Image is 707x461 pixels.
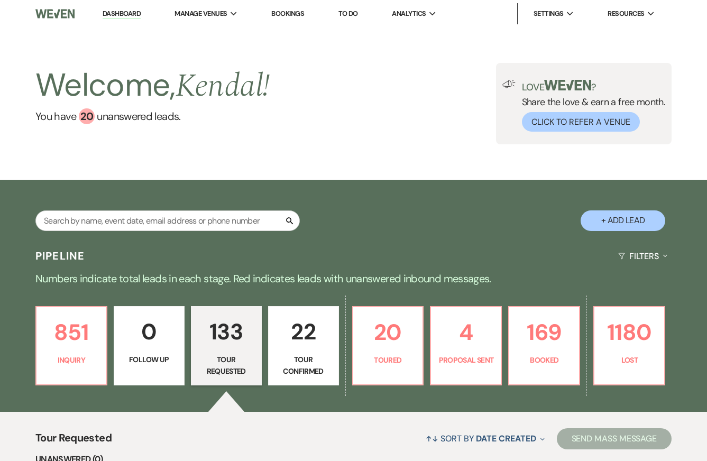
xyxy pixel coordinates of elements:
p: 20 [360,315,417,350]
button: + Add Lead [581,210,665,231]
a: 169Booked [508,306,580,385]
img: weven-logo-green.svg [544,80,591,90]
p: 22 [275,314,332,349]
a: 0Follow Up [114,306,185,385]
span: ↑↓ [426,433,438,444]
p: Booked [516,354,573,366]
a: To Do [338,9,358,18]
p: 0 [121,314,178,349]
h2: Welcome, [35,63,270,108]
a: You have 20 unanswered leads. [35,108,270,124]
button: Filters [614,242,672,270]
p: Follow Up [121,354,178,365]
p: Inquiry [43,354,100,366]
span: Date Created [476,433,536,444]
div: Share the love & earn a free month. [516,80,666,132]
p: Proposal Sent [437,354,494,366]
img: loud-speaker-illustration.svg [502,80,516,88]
a: 22Tour Confirmed [268,306,339,385]
div: 20 [79,108,95,124]
p: 1180 [601,315,658,350]
a: 133Tour Requested [191,306,262,385]
span: Resources [608,8,644,19]
p: 133 [198,314,255,349]
p: 4 [437,315,494,350]
button: Click to Refer a Venue [522,112,640,132]
p: Tour Requested [198,354,255,377]
p: 169 [516,315,573,350]
h3: Pipeline [35,248,85,263]
span: Kendal ! [176,62,270,110]
span: Manage Venues [175,8,227,19]
input: Search by name, event date, email address or phone number [35,210,300,231]
a: 4Proposal Sent [430,306,502,385]
p: Lost [601,354,658,366]
img: Weven Logo [35,3,75,25]
p: Tour Confirmed [275,354,332,377]
button: Sort By Date Created [421,425,548,453]
span: Analytics [392,8,426,19]
a: 20Toured [352,306,424,385]
p: Love ? [522,80,666,92]
span: Settings [534,8,564,19]
p: Toured [360,354,417,366]
a: Dashboard [103,9,141,19]
button: Send Mass Message [557,428,672,449]
a: 1180Lost [593,306,665,385]
span: Tour Requested [35,430,112,453]
a: 851Inquiry [35,306,107,385]
p: 851 [43,315,100,350]
a: Bookings [271,9,304,18]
